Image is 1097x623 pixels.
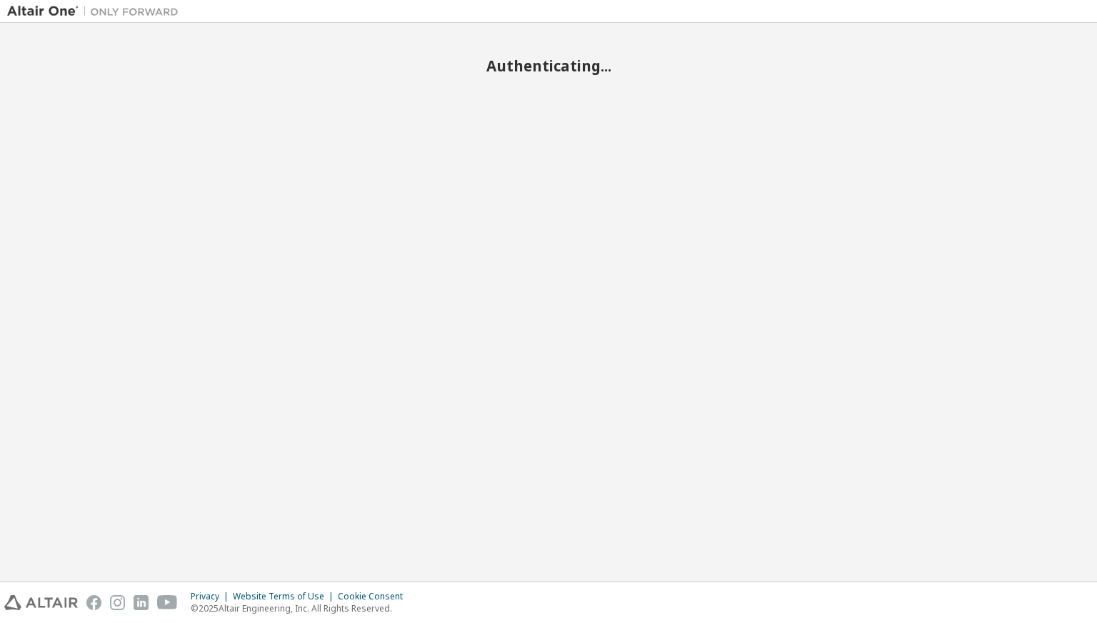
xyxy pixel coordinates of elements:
[134,595,149,610] img: linkedin.svg
[191,591,233,602] div: Privacy
[233,591,338,602] div: Website Terms of Use
[4,595,78,610] img: altair_logo.svg
[338,591,411,602] div: Cookie Consent
[7,56,1090,75] h2: Authenticating...
[86,595,101,610] img: facebook.svg
[157,595,178,610] img: youtube.svg
[191,602,411,614] p: © 2025 Altair Engineering, Inc. All Rights Reserved.
[110,595,125,610] img: instagram.svg
[7,4,186,19] img: Altair One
